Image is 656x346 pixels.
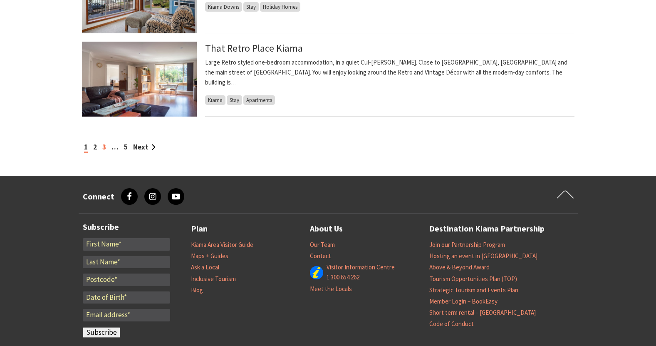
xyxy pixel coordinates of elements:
a: Meet the Locals [310,285,352,293]
h3: Connect [83,192,114,202]
a: Member Login – BookEasy [429,297,498,306]
a: Blog [191,286,203,294]
a: Ask a Local [191,263,219,271]
a: Inclusive Tourism [191,275,236,283]
p: Large Retro styled one-bedroom accommodation, in a quiet Cul-[PERSON_NAME]. Close to [GEOGRAPHIC_... [205,57,574,87]
a: Hosting an event in [GEOGRAPHIC_DATA] [429,252,537,260]
input: Last Name* [83,256,170,269]
input: Subscribe [83,327,120,338]
a: Maps + Guides [191,252,228,260]
a: That Retro Place Kiama [205,42,303,55]
span: Apartments [243,95,275,105]
input: Date of Birth* [83,291,170,304]
span: Kiama Downs [205,2,242,12]
a: 2 [93,142,97,152]
img: Large sun-lit room with lounge, coffee table, smart TV and Kitchenette. [82,42,197,117]
span: 1 [84,142,88,153]
span: Holiday Homes [260,2,300,12]
input: First Name* [83,238,170,251]
a: 1 300 654 262 [327,273,359,281]
a: Short term rental – [GEOGRAPHIC_DATA] Code of Conduct [429,309,536,328]
a: Join our Partnership Program [429,241,505,249]
a: 3 [102,142,106,152]
input: Email address* [83,309,170,321]
a: Our Team [310,241,335,249]
span: Kiama [205,95,225,105]
a: Destination Kiama Partnership [429,222,545,236]
a: Kiama Area Visitor Guide [191,241,253,249]
span: … [111,142,119,152]
a: Contact [310,252,331,260]
a: Tourism Opportunities Plan (TOP) [429,275,517,283]
a: Visitor Information Centre [327,263,395,271]
input: Postcode* [83,274,170,286]
a: Plan [191,222,208,236]
a: 5 [124,142,128,152]
a: About Us [310,222,343,236]
a: Next [133,142,156,152]
a: Strategic Tourism and Events Plan [429,286,518,294]
a: Above & Beyond Award [429,263,490,271]
span: Stay [243,2,259,12]
h3: Subscribe [83,222,170,232]
span: Stay [227,95,242,105]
